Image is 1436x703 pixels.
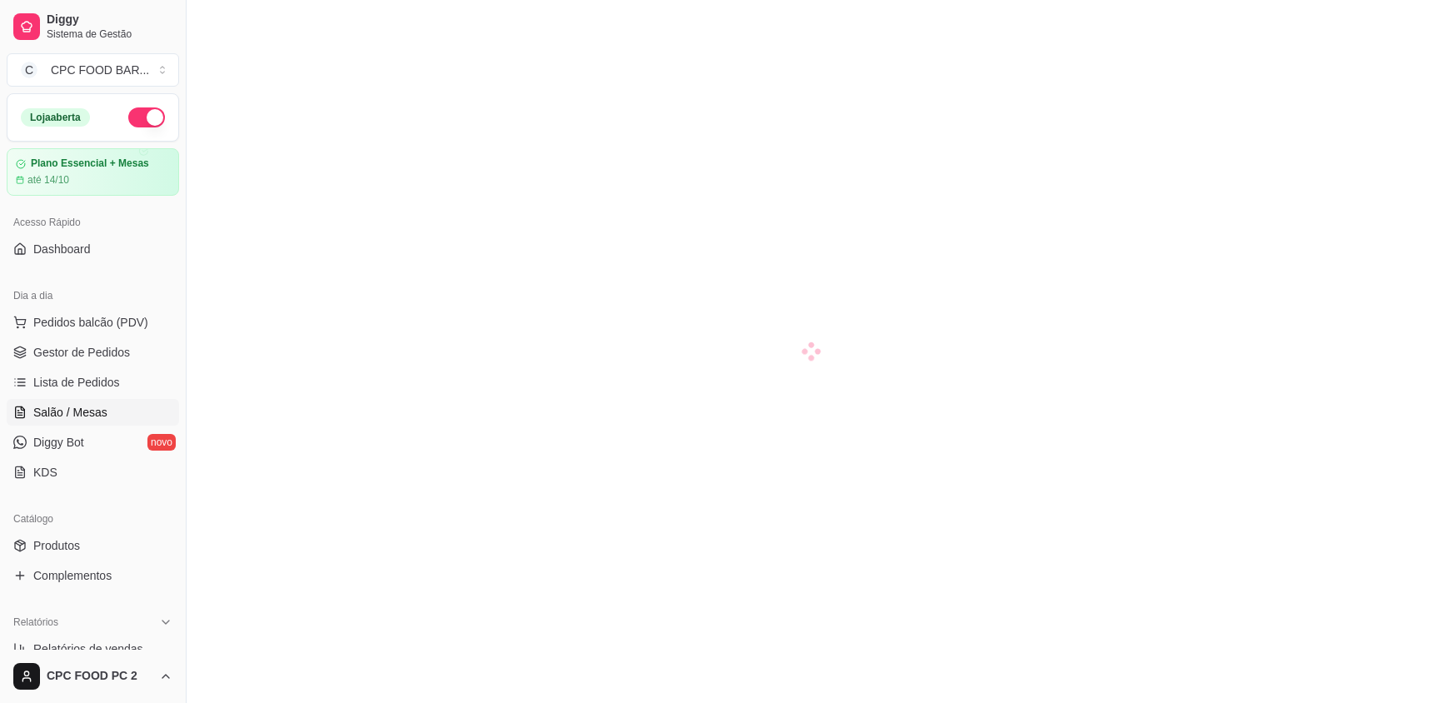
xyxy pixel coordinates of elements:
span: Dashboard [33,241,91,257]
a: Complementos [7,562,179,589]
article: Plano Essencial + Mesas [31,157,149,170]
span: Relatórios de vendas [33,641,143,657]
span: Diggy Bot [33,434,84,451]
a: Gestor de Pedidos [7,339,179,366]
div: Acesso Rápido [7,209,179,236]
span: KDS [33,464,57,481]
button: Alterar Status [128,107,165,127]
a: Produtos [7,532,179,559]
span: Diggy [47,12,172,27]
span: Pedidos balcão (PDV) [33,314,148,331]
span: Salão / Mesas [33,404,107,421]
a: Plano Essencial + Mesasaté 14/10 [7,148,179,196]
button: CPC FOOD PC 2 [7,656,179,696]
article: até 14/10 [27,173,69,187]
span: Lista de Pedidos [33,374,120,391]
span: CPC FOOD PC 2 [47,669,152,684]
button: Select a team [7,53,179,87]
a: Salão / Mesas [7,399,179,426]
span: Gestor de Pedidos [33,344,130,361]
a: Lista de Pedidos [7,369,179,396]
button: Pedidos balcão (PDV) [7,309,179,336]
a: KDS [7,459,179,486]
div: Catálogo [7,506,179,532]
div: CPC FOOD BAR ... [51,62,149,78]
span: C [21,62,37,78]
a: Relatórios de vendas [7,636,179,662]
span: Relatórios [13,616,58,629]
span: Sistema de Gestão [47,27,172,41]
span: Complementos [33,567,112,584]
div: Loja aberta [21,108,90,127]
a: Diggy Botnovo [7,429,179,456]
a: Dashboard [7,236,179,262]
span: Produtos [33,537,80,554]
a: DiggySistema de Gestão [7,7,179,47]
div: Dia a dia [7,282,179,309]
